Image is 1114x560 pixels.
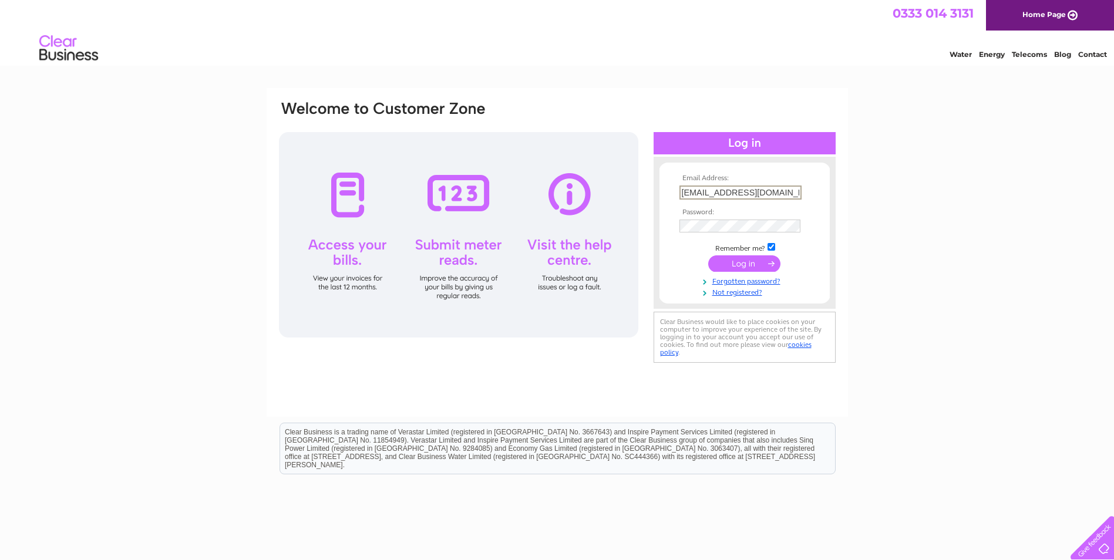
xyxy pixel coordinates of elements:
a: Contact [1078,50,1107,59]
input: Submit [708,255,780,272]
a: cookies policy [660,340,812,356]
div: Clear Business is a trading name of Verastar Limited (registered in [GEOGRAPHIC_DATA] No. 3667643... [280,6,835,57]
a: Forgotten password? [679,275,813,286]
div: Clear Business would like to place cookies on your computer to improve your experience of the sit... [654,312,836,363]
a: Not registered? [679,286,813,297]
a: Blog [1054,50,1071,59]
img: logo.png [39,31,99,66]
th: Password: [677,208,813,217]
td: Remember me? [677,241,813,253]
a: 0333 014 3131 [893,6,974,21]
a: Water [950,50,972,59]
th: Email Address: [677,174,813,183]
a: Energy [979,50,1005,59]
a: Telecoms [1012,50,1047,59]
